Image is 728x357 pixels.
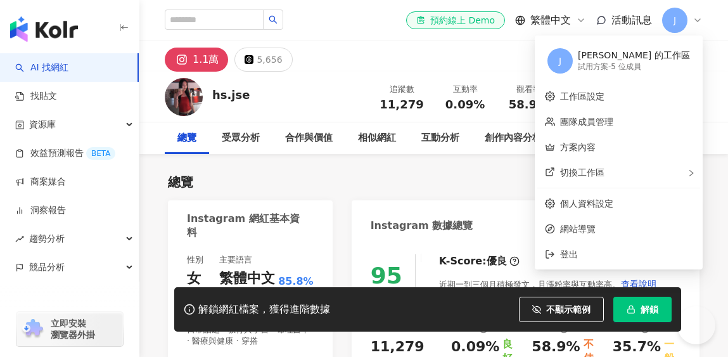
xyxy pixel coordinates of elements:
span: 競品分析 [29,253,65,282]
div: 1.1萬 [193,51,219,68]
span: 趨勢分析 [29,224,65,253]
a: searchAI 找網紅 [15,62,68,74]
span: J [559,54,561,68]
div: 創作內容分析 [485,131,542,146]
span: 立即安裝 瀏覽器外掛 [51,318,95,341]
div: 預約線上 Demo [416,14,495,27]
div: 總覽 [177,131,196,146]
div: 總覽 [168,173,193,191]
span: 不顯示範例 [546,304,591,315]
span: J [674,13,676,27]
a: 商案媒合 [15,176,66,188]
div: hs.jse [212,87,250,103]
div: 受眾分析 [222,131,260,146]
span: 資源庫 [29,110,56,139]
img: KOL Avatar [165,78,203,116]
img: chrome extension [20,319,45,339]
span: 58.9% [509,98,548,111]
span: 11,279 [380,98,423,111]
a: 個人資料設定 [560,198,613,209]
a: 效益預測報告BETA [15,147,115,160]
div: 相似網紅 [358,131,396,146]
span: search [269,15,278,24]
span: rise [15,235,24,243]
button: 1.1萬 [165,48,228,72]
div: 主要語言 [219,254,252,266]
a: 預約線上 Demo [406,11,505,29]
button: 查看說明 [620,271,657,297]
div: 95 [371,263,402,289]
span: 繁體中文 [530,13,571,27]
span: 登出 [560,249,578,259]
div: K-Score : [439,254,520,268]
a: chrome extension立即安裝 瀏覽器外掛 [16,312,123,346]
span: 解鎖 [641,304,658,315]
span: 日常話題 · 教育與學習 · 命理占卜 · 醫療與健康 · 穿搭 [187,324,314,347]
div: 試用方案 - 5 位成員 [578,62,690,72]
div: 性別 [187,254,203,266]
a: 找貼文 [15,90,57,103]
div: 女 [187,269,201,289]
div: 繁體中文 [219,269,275,289]
button: 解鎖 [613,297,672,322]
img: logo [10,16,78,42]
a: 方案內容 [560,142,596,152]
a: 洞察報告 [15,204,66,217]
div: 合作與價值 [285,131,333,146]
span: right [687,169,695,177]
button: 5,656 [234,48,292,72]
span: 網站導覽 [560,222,693,236]
div: Instagram 網紅基本資料 [187,212,307,240]
div: 互動率 [441,83,489,96]
div: 35.7% [613,337,661,357]
span: 0.09% [445,98,485,111]
button: 不顯示範例 [519,297,604,322]
div: 5,656 [257,51,282,68]
a: 工作區設定 [560,91,604,101]
div: Instagram 數據總覽 [371,219,473,233]
a: 團隊成員管理 [560,117,613,127]
div: 追蹤數 [378,83,426,96]
div: 11,279 [371,337,425,357]
span: 切換工作區 [560,167,604,178]
div: 近期一到三個月積極發文，且漲粉率與互動率高。 [439,271,657,297]
div: 觀看率 [504,83,552,96]
span: 活動訊息 [611,14,652,26]
div: 解鎖網紅檔案，獲得進階數據 [198,303,330,316]
div: [PERSON_NAME] 的工作區 [578,49,690,62]
span: 85.8% [278,275,314,289]
div: 優良 [487,254,507,268]
span: 查看說明 [621,279,656,289]
div: 互動分析 [421,131,459,146]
